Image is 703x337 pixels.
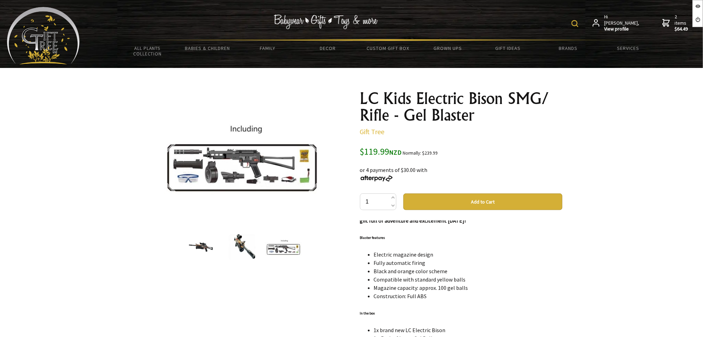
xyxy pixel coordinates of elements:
[265,237,302,258] img: LC Kids Electric Bison SMG/ Rifle - Gel Blaster
[158,111,326,204] img: LC Kids Electric Bison SMG/ Rifle - Gel Blaster
[360,157,563,182] div: or 4 payments of $30.00 with
[178,41,238,55] a: Babies & Children
[403,193,563,210] button: Add to Cart
[360,233,563,242] h6: Blaster features
[374,275,563,284] li: Compatible with standard yellow balls
[478,41,538,55] a: Gift Ideas
[403,150,438,156] small: Normally: $239.99
[7,7,80,64] img: Babyware - Gifts - Toys and more...
[118,41,178,61] a: All Plants Collection
[187,234,214,260] img: LC Kids Electric Bison SMG/ Rifle - Gel Blaster
[229,234,255,260] img: LC Kids Electric Bison SMG/ Rifle - Gel Blaster
[675,26,689,32] strong: $64.49
[360,184,563,224] strong: The LC Kids Bison Electric Gel Blaster is a fun and affordable toy for children. With fully autom...
[374,267,563,275] li: Black and orange color scheme
[374,326,563,334] li: 1x brand new LC Electric Bison
[389,148,402,156] span: NZD
[598,41,658,55] a: Services
[360,90,563,123] h1: LC Kids Electric Bison SMG/ Rifle - Gel Blaster
[662,14,689,32] a: 2 items$64.49
[298,41,358,55] a: Decor
[374,292,563,300] li: Construction: Full ABS
[360,146,402,157] span: $119.99
[418,41,478,55] a: Grown Ups
[538,41,598,55] a: Brands
[374,284,563,292] li: Magazine capacity: approx. 100 gel balls
[274,15,378,29] img: Babywear - Gifts - Toys & more
[605,14,640,32] span: Hi [PERSON_NAME],
[360,127,385,136] a: Gift Tree
[572,20,578,27] img: product search
[605,26,640,32] strong: View profile
[374,250,563,259] li: Electric magazine design
[238,41,298,55] a: Family
[374,259,563,267] li: Fully automatic firing
[360,309,563,317] h6: In the box
[360,175,393,182] img: Afterpay
[358,41,418,55] a: Custom Gift Box
[675,14,689,32] span: 2 items
[593,14,640,32] a: Hi [PERSON_NAME],View profile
